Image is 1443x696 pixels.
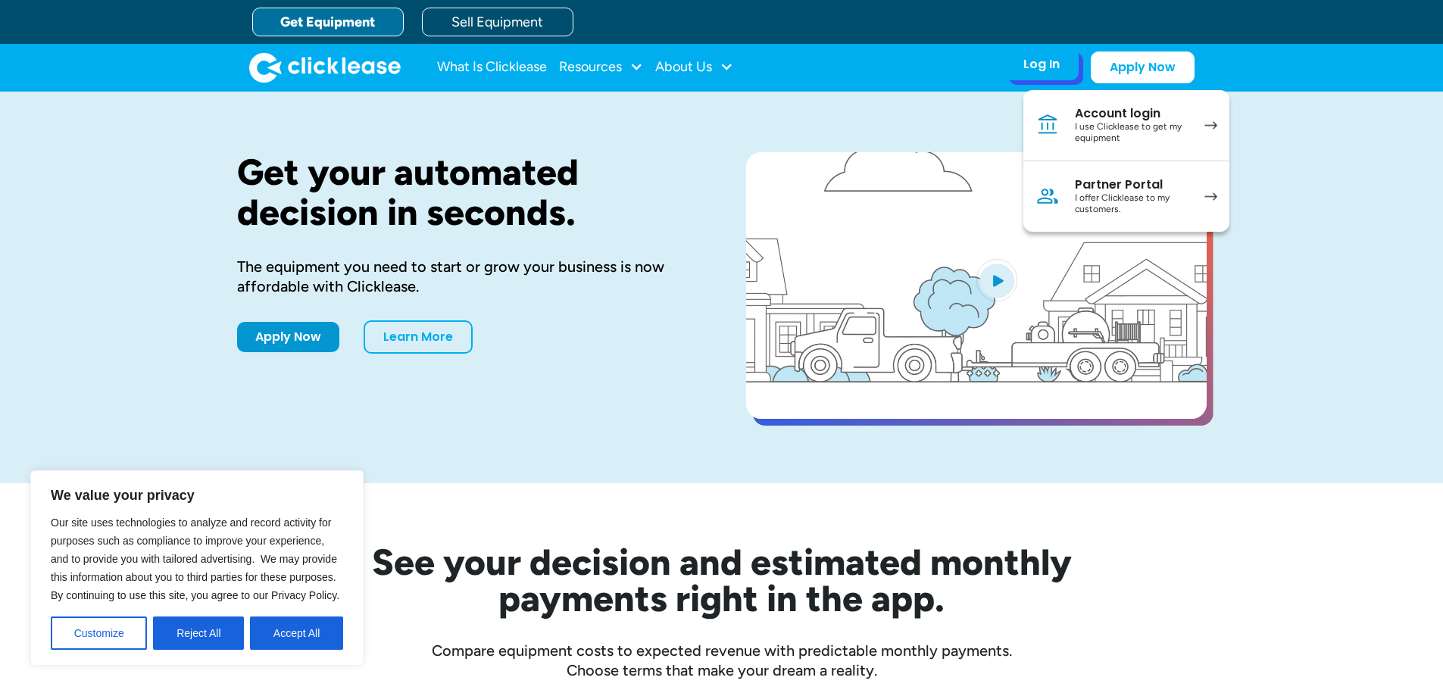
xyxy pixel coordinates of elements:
[51,486,343,504] p: We value your privacy
[153,616,244,650] button: Reject All
[237,322,339,352] a: Apply Now
[250,616,343,650] button: Accept All
[249,52,401,83] img: Clicklease logo
[1035,113,1060,137] img: Bank icon
[1023,57,1060,72] div: Log In
[249,52,401,83] a: home
[559,52,643,83] div: Resources
[298,544,1146,616] h2: See your decision and estimated monthly payments right in the app.
[1023,90,1229,161] a: Account loginI use Clicklease to get my equipment
[237,257,698,296] div: The equipment you need to start or grow your business is now affordable with Clicklease.
[1204,121,1217,130] img: arrow
[437,52,547,83] a: What Is Clicklease
[746,152,1207,419] a: open lightbox
[252,8,404,36] a: Get Equipment
[1075,177,1189,192] div: Partner Portal
[1023,161,1229,232] a: Partner PortalI offer Clicklease to my customers.
[976,259,1017,301] img: Blue play button logo on a light blue circular background
[1091,51,1195,83] a: Apply Now
[1075,121,1189,145] div: I use Clicklease to get my equipment
[237,152,698,233] h1: Get your automated decision in seconds.
[1023,90,1229,232] nav: Log In
[1035,184,1060,208] img: Person icon
[1204,192,1217,201] img: arrow
[51,517,339,601] span: Our site uses technologies to analyze and record activity for purposes such as compliance to impr...
[30,470,364,666] div: We value your privacy
[1075,192,1189,216] div: I offer Clicklease to my customers.
[422,8,573,36] a: Sell Equipment
[1075,106,1189,121] div: Account login
[237,641,1207,680] div: Compare equipment costs to expected revenue with predictable monthly payments. Choose terms that ...
[655,52,733,83] div: About Us
[51,616,147,650] button: Customize
[364,320,473,354] a: Learn More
